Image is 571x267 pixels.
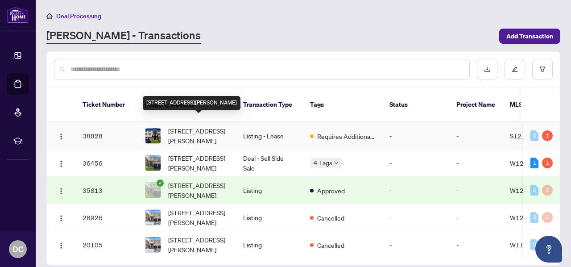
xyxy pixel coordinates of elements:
[138,88,236,122] th: Property Address
[484,66,490,72] span: download
[530,239,538,250] div: 0
[145,183,161,198] img: thumbnail-img
[505,59,525,79] button: edit
[236,88,303,122] th: Transaction Type
[54,238,68,252] button: Logo
[530,130,538,141] div: 0
[382,122,449,150] td: -
[510,213,548,221] span: W12052091
[510,159,548,167] span: W12156642
[303,88,382,122] th: Tags
[46,13,53,19] span: home
[58,242,65,249] img: Logo
[58,133,65,140] img: Logo
[75,122,138,150] td: 38828
[236,204,303,231] td: Listing
[449,150,503,177] td: -
[512,66,518,72] span: edit
[510,241,548,249] span: W11923739
[168,208,229,227] span: [STREET_ADDRESS][PERSON_NAME]
[317,240,344,250] span: Cancelled
[449,231,503,259] td: -
[168,180,229,200] span: [STREET_ADDRESS][PERSON_NAME]
[542,185,553,196] div: 0
[54,210,68,225] button: Logo
[382,204,449,231] td: -
[7,7,29,23] img: logo
[75,177,138,204] td: 35813
[145,237,161,252] img: thumbnail-img
[236,231,303,259] td: Listing
[168,235,229,254] span: [STREET_ADDRESS][PERSON_NAME]
[56,12,101,20] span: Deal Processing
[143,96,240,110] div: [STREET_ADDRESS][PERSON_NAME]
[317,213,344,223] span: Cancelled
[58,215,65,222] img: Logo
[539,66,546,72] span: filter
[503,88,556,122] th: MLS #
[449,122,503,150] td: -
[542,130,553,141] div: 1
[449,177,503,204] td: -
[54,183,68,197] button: Logo
[46,28,201,44] a: [PERSON_NAME] - Transactions
[532,59,553,79] button: filter
[58,188,65,195] img: Logo
[314,158,332,168] span: 4 Tags
[317,186,345,196] span: Approved
[542,158,553,168] div: 1
[145,155,161,171] img: thumbnail-img
[75,150,138,177] td: 36456
[12,243,24,255] span: DC
[530,212,538,223] div: 0
[75,204,138,231] td: 28926
[506,29,553,43] span: Add Transaction
[542,212,553,223] div: 0
[236,122,303,150] td: Listing - Lease
[145,128,161,143] img: thumbnail-img
[334,161,339,165] span: down
[449,88,503,122] th: Project Name
[510,132,546,140] span: S12196912
[382,88,449,122] th: Status
[382,231,449,259] td: -
[58,160,65,167] img: Logo
[499,29,560,44] button: Add Transaction
[530,185,538,196] div: 0
[54,156,68,170] button: Logo
[317,131,375,141] span: Requires Additional Docs
[477,59,497,79] button: download
[449,204,503,231] td: -
[168,153,229,173] span: [STREET_ADDRESS][PERSON_NAME]
[75,231,138,259] td: 20105
[75,88,138,122] th: Ticket Number
[157,179,164,187] span: check-circle
[510,186,548,194] span: W12156642
[145,210,161,225] img: thumbnail-img
[535,236,562,263] button: Open asap
[236,177,303,204] td: Listing
[530,158,538,168] div: 1
[54,129,68,143] button: Logo
[236,150,303,177] td: Deal - Sell Side Sale
[382,177,449,204] td: -
[382,150,449,177] td: -
[168,126,229,146] span: [STREET_ADDRESS][PERSON_NAME]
